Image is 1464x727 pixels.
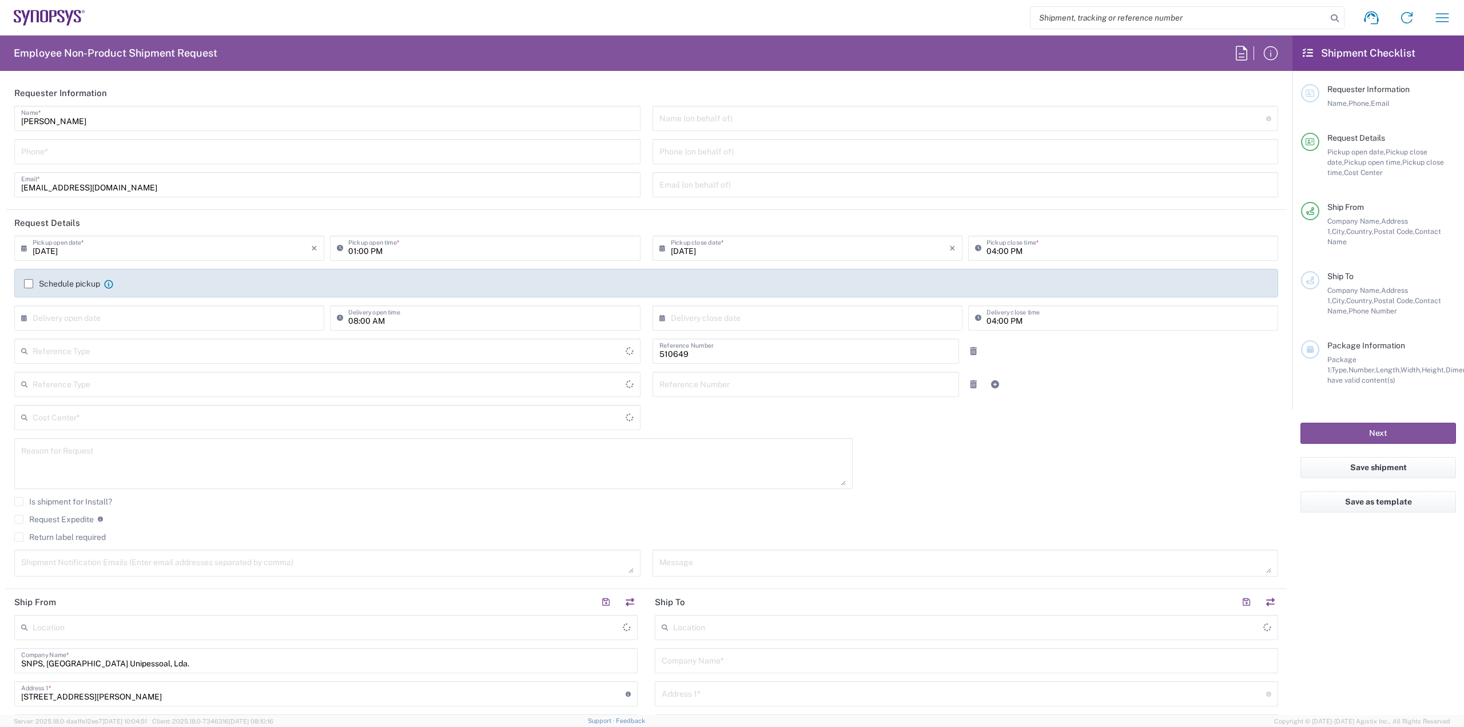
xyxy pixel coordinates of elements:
a: Remove Reference [965,376,981,392]
input: Shipment, tracking or reference number [1031,7,1327,29]
span: Email [1371,99,1390,108]
span: Pickup open time, [1344,158,1402,166]
h2: Ship To [655,597,685,608]
a: Support [588,717,616,724]
span: Postal Code, [1374,296,1415,305]
span: Width, [1401,366,1422,374]
a: Feedback [616,717,645,724]
button: Save as template [1300,491,1456,513]
button: Save shipment [1300,457,1456,478]
span: City, [1332,296,1346,305]
span: Cost Center [1344,168,1383,177]
span: Country, [1346,227,1374,236]
label: Is shipment for Install? [14,497,112,506]
span: Pickup open date, [1327,148,1386,156]
label: Return label required [14,533,106,542]
h2: Shipment Checklist [1303,46,1415,60]
span: Copyright © [DATE]-[DATE] Agistix Inc., All Rights Reserved [1274,716,1450,726]
button: Next [1300,423,1456,444]
h2: Employee Non-Product Shipment Request [14,46,217,60]
label: Schedule pickup [24,279,100,288]
a: Add Reference [987,376,1003,392]
span: Package Information [1327,341,1405,350]
span: Requester Information [1327,85,1410,94]
span: City, [1332,227,1346,236]
span: Request Details [1327,133,1385,142]
span: Company Name, [1327,217,1381,225]
span: Server: 2025.18.0-daa1fe12ee7 [14,718,147,725]
span: [DATE] 08:10:16 [229,718,273,725]
span: Phone, [1348,99,1371,108]
h2: Ship From [14,597,56,608]
span: Number, [1348,366,1376,374]
span: Package 1: [1327,355,1356,374]
span: Ship To [1327,272,1354,281]
span: Type, [1331,366,1348,374]
span: Length, [1376,366,1401,374]
h2: Requester Information [14,88,107,99]
label: Request Expedite [14,515,94,524]
h2: Request Details [14,217,80,229]
span: Phone Number [1348,307,1397,315]
span: Postal Code, [1374,227,1415,236]
span: Name, [1327,99,1348,108]
span: Height, [1422,366,1446,374]
span: Country, [1346,296,1374,305]
span: [DATE] 10:04:51 [102,718,147,725]
span: Company Name, [1327,286,1381,295]
span: Ship From [1327,202,1364,212]
i: × [311,239,317,257]
span: Client: 2025.18.0-7346316 [152,718,273,725]
i: × [949,239,956,257]
a: Remove Reference [965,343,981,359]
